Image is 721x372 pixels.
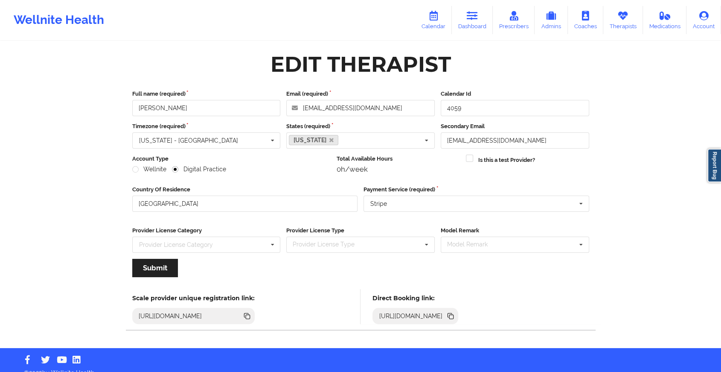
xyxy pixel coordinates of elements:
label: Secondary Email [441,122,589,131]
h5: Scale provider unique registration link: [132,294,255,302]
div: Provider License Type [291,240,367,249]
div: [US_STATE] - [GEOGRAPHIC_DATA] [139,138,238,144]
input: Email address [286,100,435,116]
label: Country Of Residence [132,185,358,194]
div: Stripe [370,201,387,207]
div: [URL][DOMAIN_NAME] [135,312,206,320]
label: Total Available Hours [337,155,460,163]
label: States (required) [286,122,435,131]
a: Medications [643,6,687,34]
label: Digital Practice [172,166,226,173]
label: Calendar Id [441,90,589,98]
label: Provider License Type [286,226,435,235]
a: Admins [535,6,568,34]
div: Edit Therapist [270,51,451,78]
a: Prescribers [493,6,535,34]
a: Account [686,6,721,34]
div: Provider License Category [139,242,213,248]
div: 0h/week [337,165,460,173]
a: Dashboard [452,6,493,34]
label: Model Remark [441,226,589,235]
div: Model Remark [445,240,500,249]
label: Provider License Category [132,226,281,235]
label: Email (required) [286,90,435,98]
a: Coaches [568,6,603,34]
a: Report Bug [707,149,721,182]
label: Timezone (required) [132,122,281,131]
div: [URL][DOMAIN_NAME] [375,312,446,320]
a: Therapists [603,6,643,34]
h5: Direct Booking link: [372,294,458,302]
label: Account Type [132,155,331,163]
button: Submit [132,259,178,277]
label: Is this a test Provider? [478,156,535,164]
label: Payment Service (required) [363,185,589,194]
a: [US_STATE] [289,135,338,145]
input: Full name [132,100,281,116]
input: Calendar Id [441,100,589,116]
a: Calendar [415,6,452,34]
input: Email [441,132,589,149]
label: Full name (required) [132,90,281,98]
label: Wellnite [132,166,166,173]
